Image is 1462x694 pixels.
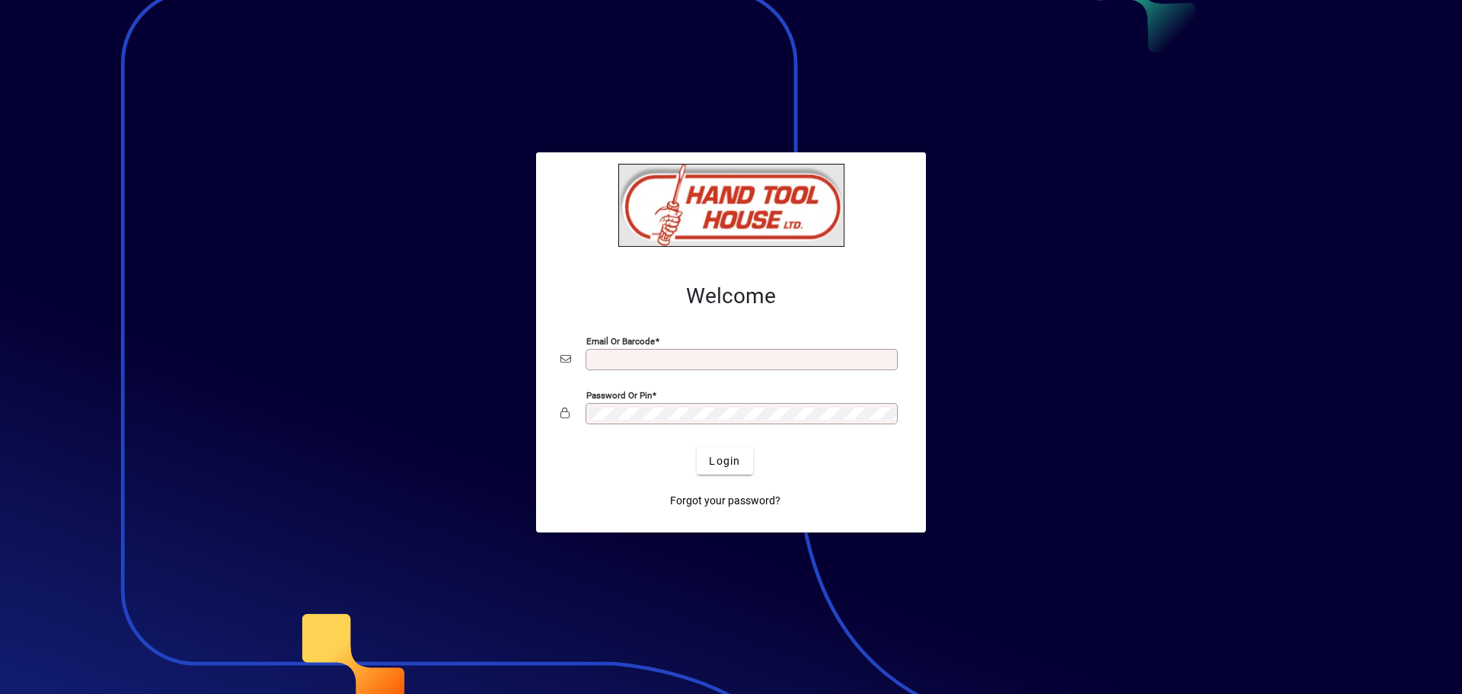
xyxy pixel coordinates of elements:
span: Login [709,453,740,469]
button: Login [697,447,752,475]
mat-label: Password or Pin [586,390,652,401]
a: Forgot your password? [664,487,787,514]
span: Forgot your password? [670,493,780,509]
mat-label: Email or Barcode [586,336,655,347]
h2: Welcome [560,283,902,309]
